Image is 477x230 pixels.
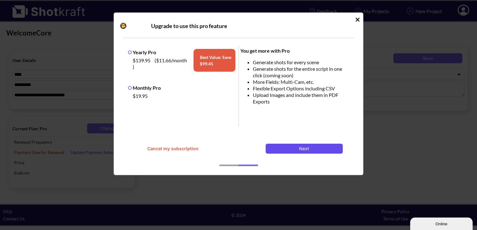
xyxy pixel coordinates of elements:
[194,49,235,72] span: Best Value: Save $ 99.45
[410,216,474,230] iframe: chat widget
[253,85,351,92] li: Flexible Export Options including CSV
[128,85,161,91] label: Monthly Pro
[240,47,351,54] div: You get more with Pro
[114,12,363,175] div: Idle Modal
[253,92,351,105] li: Upload Images and include them in PDF Exports
[253,65,351,79] li: Generate shots for the entire script in one click (coming soon)
[134,144,211,154] button: Cancel my subscription
[119,21,128,31] img: Camera Icon
[266,144,343,154] button: Next
[128,49,156,55] label: Yearly Pro
[133,57,187,70] span: ( $11.66 /month )
[253,79,351,85] li: More Fields: Multi-Cam, etc.
[131,91,235,101] div: $19.95
[131,55,190,72] div: $139.95
[151,22,347,30] div: Upgrade to use this pro feature
[253,59,351,65] li: Generate shots for every scene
